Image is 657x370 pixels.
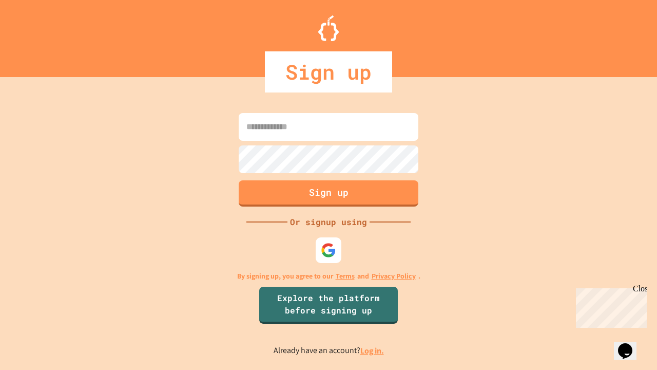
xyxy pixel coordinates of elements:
[321,243,336,258] img: google-icon.svg
[4,4,71,65] div: Chat with us now!Close
[274,344,384,357] p: Already have an account?
[287,216,370,228] div: Or signup using
[265,51,392,92] div: Sign up
[318,15,339,41] img: Logo.svg
[372,271,416,282] a: Privacy Policy
[259,287,398,324] a: Explore the platform before signing up
[572,284,647,328] iframe: chat widget
[237,271,420,282] p: By signing up, you agree to our and .
[239,180,418,207] button: Sign up
[360,345,384,356] a: Log in.
[614,329,647,360] iframe: chat widget
[336,271,355,282] a: Terms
